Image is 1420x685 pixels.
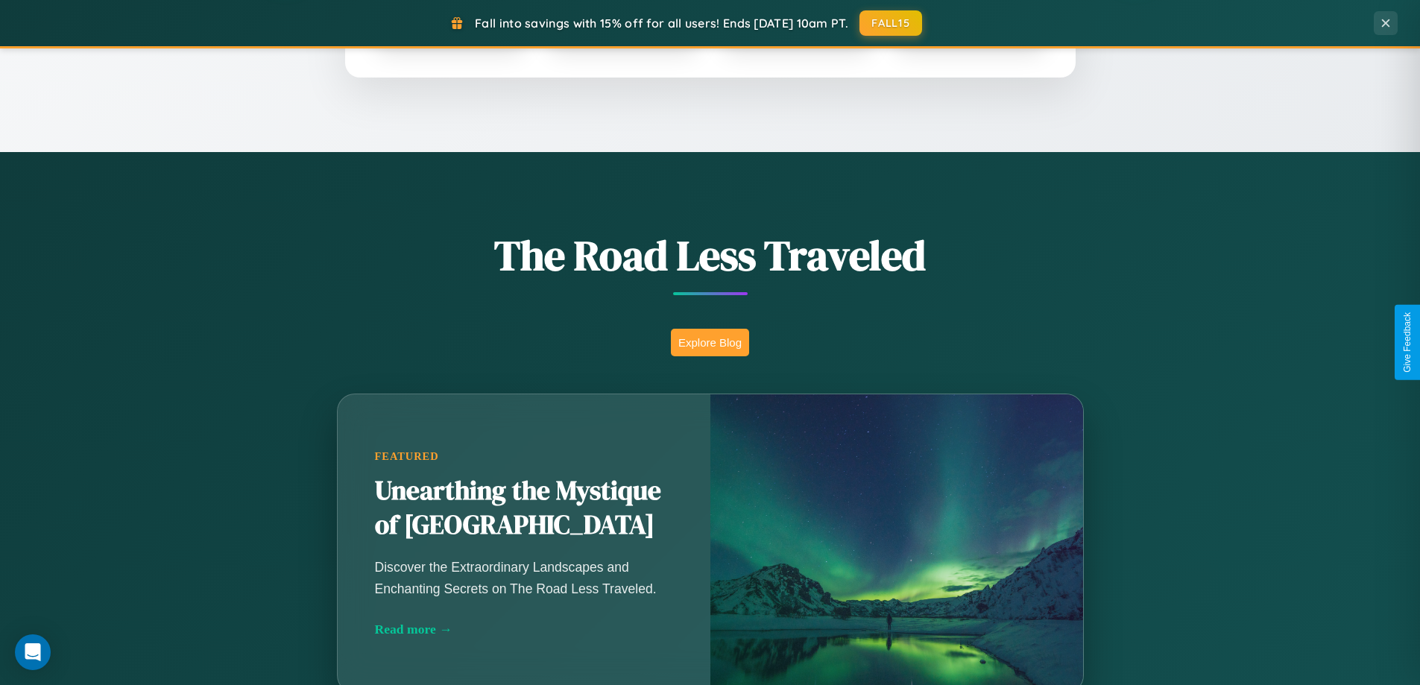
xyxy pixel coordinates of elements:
div: Read more → [375,622,673,637]
h2: Unearthing the Mystique of [GEOGRAPHIC_DATA] [375,474,673,543]
div: Give Feedback [1402,312,1413,373]
div: Open Intercom Messenger [15,634,51,670]
button: Explore Blog [671,329,749,356]
div: Featured [375,450,673,463]
p: Discover the Extraordinary Landscapes and Enchanting Secrets on The Road Less Traveled. [375,557,673,599]
span: Fall into savings with 15% off for all users! Ends [DATE] 10am PT. [475,16,848,31]
h1: The Road Less Traveled [263,227,1158,284]
button: FALL15 [859,10,922,36]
